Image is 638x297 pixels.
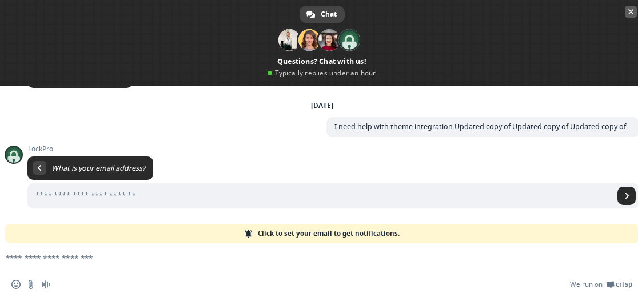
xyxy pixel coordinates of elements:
[570,280,632,289] a: We run onCrisp
[11,280,21,289] span: Insert an emoji
[321,6,337,23] span: Chat
[51,163,145,173] span: What is your email address?
[311,102,333,109] div: [DATE]
[300,6,345,23] div: Chat
[27,183,614,208] input: Enter your email address...
[616,280,632,289] span: Crisp
[33,161,46,175] div: Return to message
[334,122,631,131] span: I need help with theme integration Updated copy of Updated copy of Updated copy of...
[617,187,636,205] span: Send
[26,280,35,289] span: Send a file
[570,280,603,289] span: We run on
[41,280,50,289] span: Audio message
[625,6,637,18] span: Close chat
[258,224,400,243] span: Click to set your email to get notifications.
[6,253,601,263] textarea: Compose your message...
